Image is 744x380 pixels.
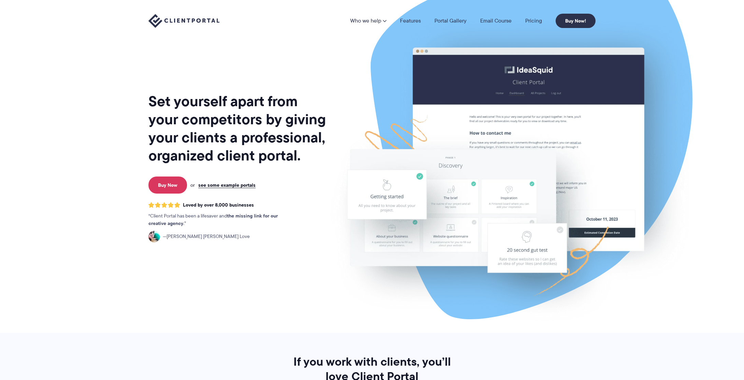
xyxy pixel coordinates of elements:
span: Loved by over 8,000 businesses [183,202,254,208]
a: see some example portals [198,182,256,188]
a: Email Course [480,18,512,24]
a: Features [400,18,421,24]
a: Portal Gallery [434,18,467,24]
p: Client Portal has been a lifesaver and . [148,212,292,227]
strong: the missing link for our creative agency [148,212,278,227]
h1: Set yourself apart from your competitors by giving your clients a professional, organized client ... [148,92,327,165]
a: Pricing [525,18,542,24]
span: [PERSON_NAME] [PERSON_NAME] Love [163,233,250,240]
a: Buy Now [148,177,187,194]
a: Who we help [350,18,386,24]
a: Buy Now! [556,14,596,28]
span: or [190,182,195,188]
